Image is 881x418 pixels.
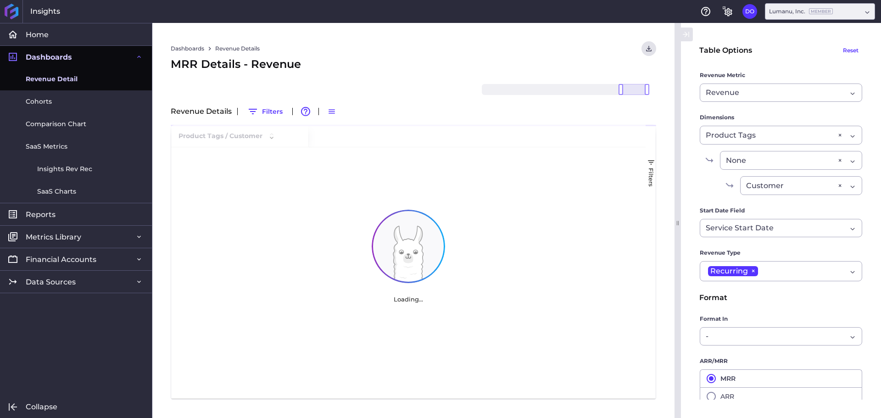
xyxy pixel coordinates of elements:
[700,71,745,80] span: Revenue Metric
[26,97,52,106] span: Cohorts
[26,74,78,84] span: Revenue Detail
[700,387,862,406] button: ARR
[37,187,76,196] span: SaaS Charts
[26,119,86,129] span: Comparison Chart
[26,30,49,39] span: Home
[37,164,92,174] span: Insights Rev Rec
[700,113,734,122] span: Dimensions
[698,4,713,19] button: Help
[215,45,260,53] a: Revenue Details
[171,104,656,119] div: Revenue Details
[700,314,728,323] span: Format In
[700,248,741,257] span: Revenue Type
[26,402,57,412] span: Collapse
[171,45,204,53] a: Dashboards
[26,210,56,219] span: Reports
[700,206,745,215] span: Start Date Field
[700,219,862,237] div: Dropdown select
[171,56,656,72] div: MRR Details - Revenue
[838,155,842,166] div: ×
[769,7,833,16] div: Lumanu, Inc.
[700,84,862,102] div: Dropdown select
[740,176,862,195] div: Dropdown select
[26,277,76,287] span: Data Sources
[700,327,862,346] div: Dropdown select
[748,266,758,276] span: ×
[372,284,445,314] div: Loading...
[26,255,96,264] span: Financial Accounts
[809,8,833,14] ins: Member
[720,4,735,19] button: General Settings
[700,261,862,281] div: Dropdown select
[699,45,752,56] div: Table Options
[839,41,863,60] button: Reset
[700,126,862,145] div: Dropdown select
[641,41,656,56] button: User Menu
[720,151,862,170] div: Dropdown select
[700,369,862,387] button: MRR
[746,180,784,191] span: Customer
[700,357,728,366] span: ARR/MRR
[699,292,863,303] div: Format
[742,4,757,19] button: User Menu
[765,3,875,20] div: Dropdown select
[706,130,756,141] span: Product Tags
[26,142,67,151] span: SaaS Metrics
[710,266,748,276] span: Recurring
[243,104,287,119] button: Filters
[838,180,842,191] div: ×
[26,52,72,62] span: Dashboards
[726,155,746,166] span: None
[647,168,655,187] span: Filters
[706,223,774,234] span: Service Start Date
[706,331,708,342] span: -
[26,232,81,242] span: Metrics Library
[838,129,842,141] div: ×
[706,87,739,98] span: Revenue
